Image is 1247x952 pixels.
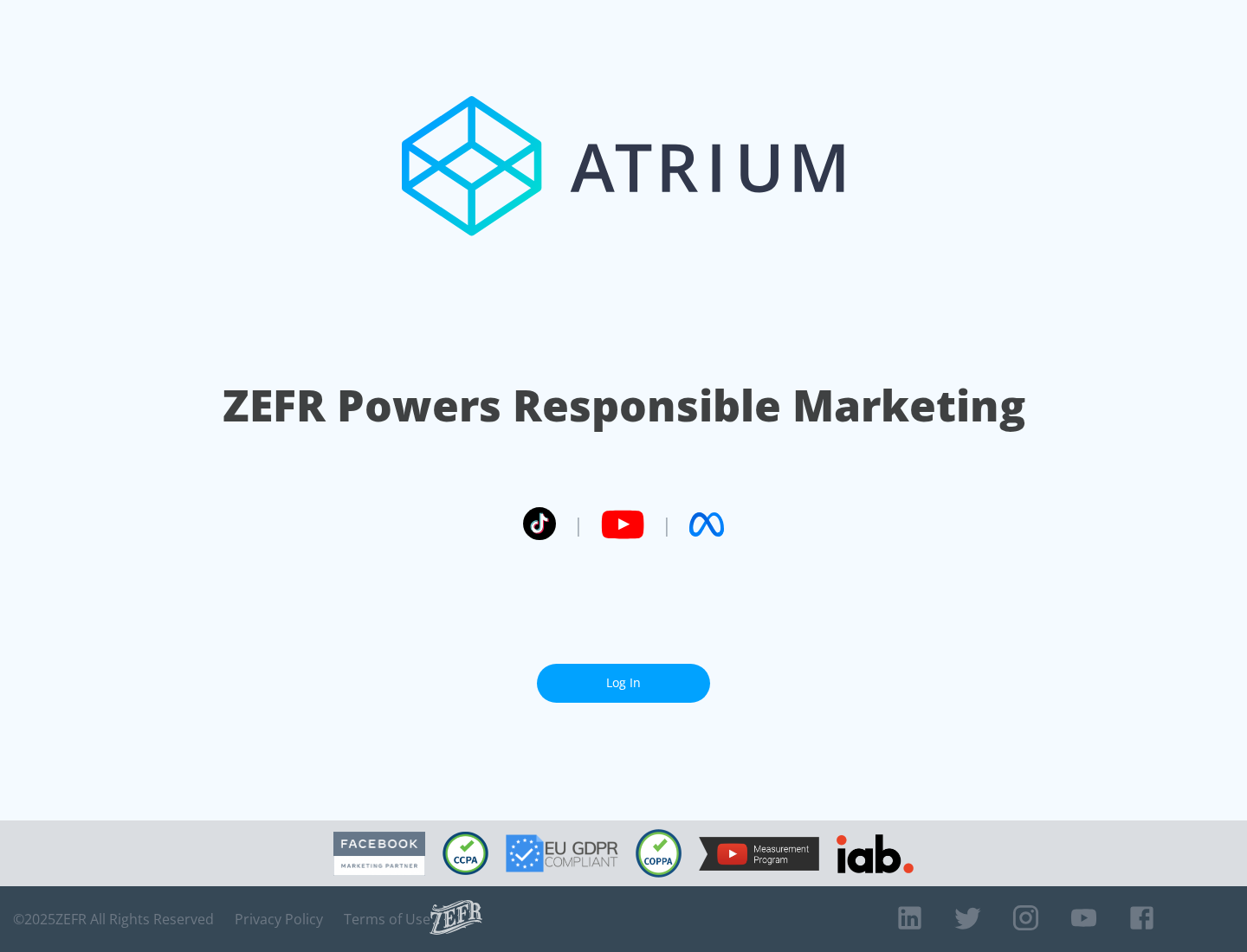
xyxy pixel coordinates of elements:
span: | [573,511,584,537]
img: CCPA Compliant [443,832,488,875]
img: GDPR Compliant [506,834,618,872]
img: COPPA Compliant [636,829,682,878]
h1: ZEFR Powers Responsible Marketing [223,376,1025,435]
a: Log In [537,664,710,703]
a: Privacy Policy [235,910,323,928]
a: Terms of Use [344,910,430,928]
img: Facebook Marketing Partner [333,832,425,876]
span: © 2025 ZEFR All Rights Reserved [13,910,214,928]
img: IAB [837,834,914,873]
img: YouTube Measurement Program [699,837,819,871]
span: | [662,511,672,537]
